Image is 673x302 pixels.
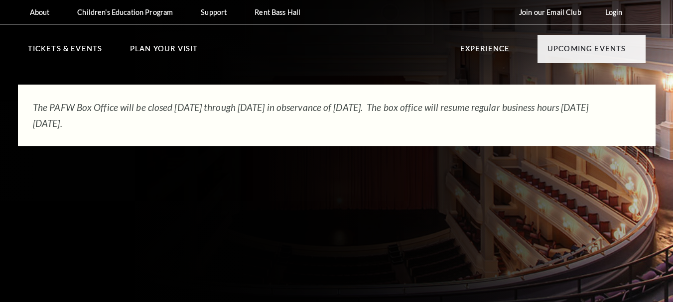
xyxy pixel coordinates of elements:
p: Rent Bass Hall [255,8,300,16]
em: The PAFW Box Office will be closed [DATE] through [DATE] in observance of [DATE]. The box office ... [33,101,588,129]
p: Experience [460,43,510,61]
p: Support [201,8,227,16]
p: Children's Education Program [77,8,173,16]
p: About [30,8,50,16]
p: Upcoming Events [547,43,626,61]
p: Plan Your Visit [130,43,198,61]
p: Tickets & Events [28,43,103,61]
